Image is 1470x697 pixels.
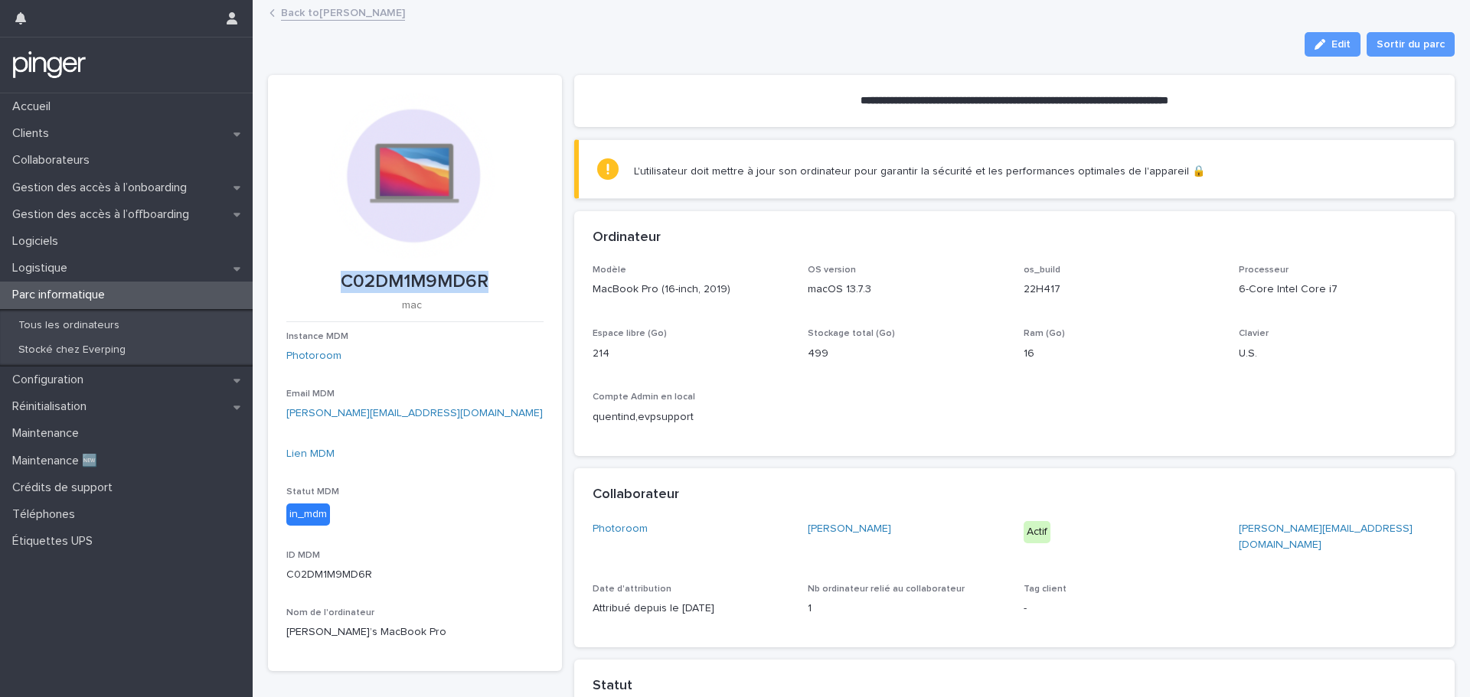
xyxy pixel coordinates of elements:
p: 499 [808,346,1005,362]
span: Ram (Go) [1024,329,1065,338]
p: Étiquettes UPS [6,534,105,549]
div: in_mdm [286,503,330,526]
span: Email MDM [286,389,335,399]
p: 16 [1024,346,1221,362]
p: quentind,evpsupport [593,409,790,425]
p: Collaborateurs [6,153,102,168]
span: Statut MDM [286,487,339,497]
p: 22H417 [1024,282,1221,298]
span: Nom de l'ordinateur [286,608,374,617]
p: C02DM1M9MD6R [286,567,544,583]
p: 1 [808,601,1005,617]
p: Configuration [6,373,96,387]
p: C02DM1M9MD6R [286,271,544,293]
span: Compte Admin en local [593,392,695,402]
p: Téléphones [6,507,87,522]
p: [PERSON_NAME]’s MacBook Pro [286,624,544,640]
p: Clients [6,126,61,141]
p: Gestion des accès à l’onboarding [6,181,199,195]
a: Photoroom [593,521,648,537]
img: mTgBEunGTSyRkCgitkcU [12,50,87,80]
p: macOS 13.7.3 [808,282,1005,298]
span: Modèle [593,265,626,275]
p: L'utilisateur doit mettre à jour son ordinateur pour garantir la sécurité et les performances opt... [634,164,1205,178]
p: - [1024,601,1221,617]
span: Edit [1331,39,1351,50]
span: Stockage total (Go) [808,329,895,338]
button: Sortir du parc [1367,32,1455,57]
p: mac [286,299,537,312]
a: Lien MDM [286,448,335,459]
span: OS version [808,265,856,275]
div: Actif [1024,521,1050,543]
p: Stocké chez Everping [6,344,138,357]
button: Edit [1305,32,1361,57]
p: Maintenance 🆕 [6,454,109,468]
p: Attribué depuis le [DATE] [593,601,790,617]
span: os_build [1024,265,1060,275]
span: Sortir du parc [1377,37,1445,52]
span: Clavier [1239,329,1269,338]
span: Tag client [1024,585,1067,594]
p: MacBook Pro (16-inch, 2019) [593,282,790,298]
span: Instance MDM [286,332,348,341]
p: Logistique [6,261,80,275]
span: Date d'attribution [593,585,671,594]
span: ID MDM [286,551,320,560]
p: Accueil [6,99,63,114]
p: Logiciels [6,234,70,249]
a: Back to[PERSON_NAME] [281,3,405,21]
a: Photoroom [286,348,341,364]
p: Parc informatique [6,288,117,302]
p: 214 [593,346,790,362]
p: Réinitialisation [6,399,99,414]
p: U.S. [1239,346,1436,362]
p: Crédits de support [6,480,125,495]
h2: Collaborateur [593,487,679,503]
h2: Ordinateur [593,230,661,246]
p: Maintenance [6,426,91,441]
p: Tous les ordinateurs [6,319,132,332]
a: [PERSON_NAME] [808,521,891,537]
span: Processeur [1239,265,1289,275]
a: [PERSON_NAME][EMAIL_ADDRESS][DOMAIN_NAME] [1239,523,1413,550]
h2: Statut [593,678,632,695]
p: 6-Core Intel Core i7 [1239,282,1436,298]
p: Gestion des accès à l’offboarding [6,207,201,222]
span: Nb ordinateur relié au collaborateur [808,585,965,594]
span: Espace libre (Go) [593,329,667,338]
a: [PERSON_NAME][EMAIL_ADDRESS][DOMAIN_NAME] [286,408,543,419]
